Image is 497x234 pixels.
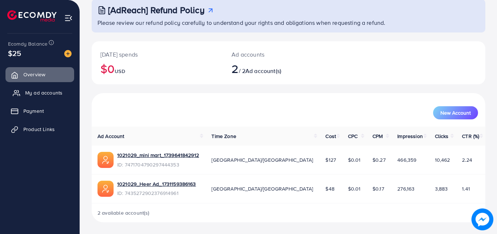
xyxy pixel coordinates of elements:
span: 1.41 [462,185,470,192]
img: menu [64,14,73,22]
span: ID: 7435272902376914961 [117,189,196,197]
span: $127 [325,156,336,164]
span: Ecomdy Balance [8,40,47,47]
span: Clicks [435,133,449,140]
span: $25 [8,48,21,58]
img: image [64,50,72,57]
img: ic-ads-acc.e4c84228.svg [98,152,114,168]
button: New Account [433,106,478,119]
span: 3,883 [435,185,448,192]
span: Time Zone [211,133,236,140]
span: $0.27 [372,156,386,164]
h2: $0 [100,62,214,76]
span: My ad accounts [25,89,62,96]
a: Overview [5,67,74,82]
h3: [AdReach] Refund Policy [108,5,204,15]
span: Overview [23,71,45,78]
span: Cost [325,133,336,140]
span: USD [115,68,125,75]
a: Product Links [5,122,74,137]
img: image [473,210,492,229]
a: 1021029_mini mart_1739641842912 [117,151,199,159]
p: [DATE] spends [100,50,214,59]
span: New Account [440,110,471,115]
span: Payment [23,107,44,115]
span: Ad Account [98,133,125,140]
span: 2.24 [462,156,472,164]
a: My ad accounts [5,85,74,100]
span: 10,462 [435,156,450,164]
p: Ad accounts [232,50,313,59]
span: $0.17 [372,185,384,192]
span: $0.01 [348,185,361,192]
span: 466,359 [397,156,416,164]
a: 1021029_Heer Ad_1731159386163 [117,180,196,188]
span: Impression [397,133,423,140]
span: [GEOGRAPHIC_DATA]/[GEOGRAPHIC_DATA] [211,185,313,192]
span: CTR (%) [462,133,479,140]
span: 2 available account(s) [98,209,150,216]
span: $48 [325,185,334,192]
span: 276,163 [397,185,414,192]
span: [GEOGRAPHIC_DATA]/[GEOGRAPHIC_DATA] [211,156,313,164]
span: CPM [372,133,383,140]
h2: / 2 [232,62,313,76]
a: Payment [5,104,74,118]
span: 2 [232,60,238,77]
span: Ad account(s) [245,67,281,75]
span: Product Links [23,126,55,133]
img: logo [7,10,57,22]
span: $0.01 [348,156,361,164]
img: ic-ads-acc.e4c84228.svg [98,181,114,197]
span: CPC [348,133,358,140]
p: Please review our refund policy carefully to understand your rights and obligations when requesti... [98,18,481,27]
span: ID: 7471704790297444353 [117,161,199,168]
